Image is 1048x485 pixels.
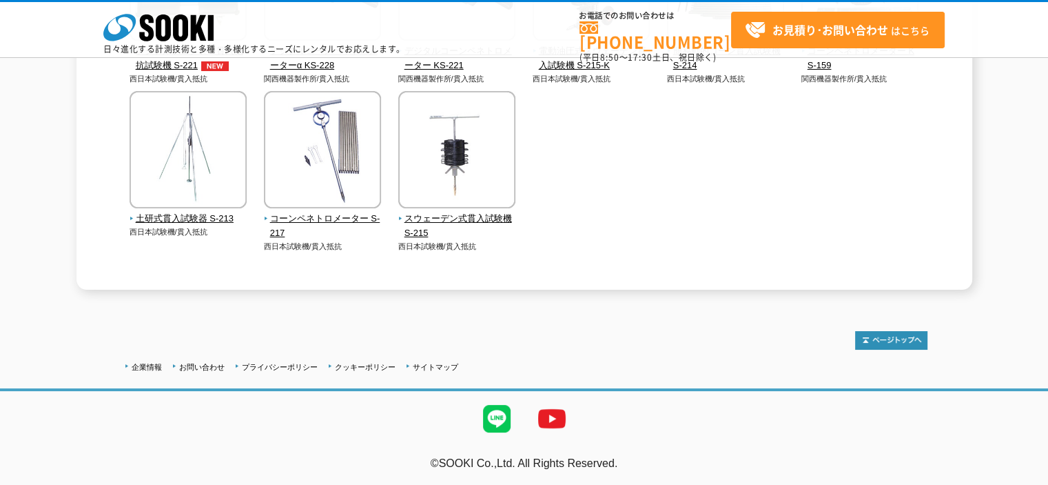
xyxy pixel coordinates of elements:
[801,73,919,85] p: 関西機器製作所/貫入抵抗
[264,241,382,253] p: 西日本試験機/貫入抵抗
[103,45,405,53] p: 日々進化する計測技術と多種・多様化するニーズにレンタルでお応えします。
[772,21,888,38] strong: お見積り･お問い合わせ
[628,51,653,63] span: 17:30
[264,199,382,240] a: コーンペネトロメーター S-217
[600,51,619,63] span: 8:50
[130,212,247,226] span: 土研式貫入試験器 S-213
[130,91,247,212] img: 土研式貫入試験器 S-213
[398,199,516,240] a: スウェーデン式貫入試験機 S-215
[398,91,515,212] img: スウェーデン式貫入試験機 S-215
[264,73,382,85] p: 関西機器製作所/貫入抵抗
[179,363,225,371] a: お問い合わせ
[130,199,247,226] a: 土研式貫入試験器 S-213
[264,91,381,212] img: コーンペネトロメーター S-217
[469,391,524,446] img: LINE
[413,363,458,371] a: サイトマップ
[745,20,929,41] span: はこちら
[579,51,716,63] span: (平日 ～ 土日、祝日除く)
[398,73,516,85] p: 関西機器製作所/貫入抵抗
[398,241,516,253] p: 西日本試験機/貫入抵抗
[398,212,516,241] span: スウェーデン式貫入試験機 S-215
[579,12,731,20] span: お電話でのお問い合わせは
[524,391,579,446] img: YouTube
[130,73,247,85] p: 西日本試験機/貫入抵抗
[995,472,1048,484] a: テストMail
[667,73,785,85] p: 西日本試験機/貫入抵抗
[335,363,395,371] a: クッキーポリシー
[533,73,650,85] p: 西日本試験機/貫入抵抗
[242,363,318,371] a: プライバシーポリシー
[130,226,247,238] p: 西日本試験機/貫入抵抗
[132,363,162,371] a: 企業情報
[731,12,945,48] a: お見積り･お問い合わせはこちら
[264,212,382,241] span: コーンペネトロメーター S-217
[855,331,927,350] img: トップページへ
[579,21,731,50] a: [PHONE_NUMBER]
[198,61,232,71] img: NEW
